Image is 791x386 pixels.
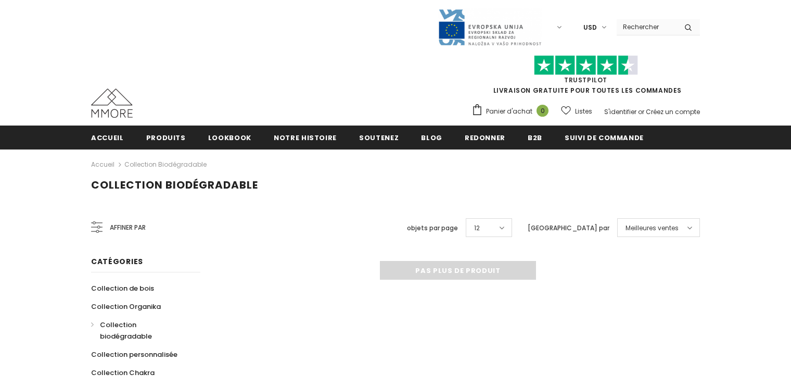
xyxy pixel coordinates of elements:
span: Suivi de commande [565,133,644,143]
a: Redonner [465,126,505,149]
span: Blog [421,133,442,143]
img: Javni Razpis [438,8,542,46]
span: Produits [146,133,186,143]
a: Produits [146,126,186,149]
a: Collection personnalisée [91,345,177,364]
a: S'identifier [604,107,636,116]
a: Suivi de commande [565,126,644,149]
a: B2B [528,126,542,149]
img: Cas MMORE [91,89,133,118]
a: Panier d'achat 0 [471,104,554,119]
a: Accueil [91,126,124,149]
label: [GEOGRAPHIC_DATA] par [528,223,609,233]
span: Meilleures ventes [626,223,679,233]
a: Accueil [91,158,114,171]
span: Collection biodégradable [91,178,258,192]
a: Collection biodégradable [124,160,207,169]
label: objets par page [407,223,458,233]
a: Javni Razpis [438,22,542,31]
img: Faites confiance aux étoiles pilotes [534,55,638,76]
span: soutenez [359,133,399,143]
a: soutenez [359,126,399,149]
a: Listes [561,102,592,120]
a: Collection Chakra [91,364,155,382]
a: TrustPilot [564,76,607,84]
span: Notre histoire [274,133,337,143]
a: Lookbook [208,126,251,149]
span: Catégories [91,256,143,267]
a: Notre histoire [274,126,337,149]
a: Collection de bois [91,279,154,297]
span: Collection personnalisée [91,350,177,359]
input: Search Site [617,19,677,34]
span: 12 [474,223,480,233]
span: Collection Organika [91,302,161,312]
span: Lookbook [208,133,251,143]
a: Collection Organika [91,297,161,316]
span: USD [583,22,597,33]
span: B2B [528,133,542,143]
span: Listes [575,106,592,117]
span: Collection Chakra [91,368,155,378]
span: Redonner [465,133,505,143]
span: Affiner par [110,222,146,233]
span: Collection biodégradable [100,320,152,341]
a: Blog [421,126,442,149]
span: Collection de bois [91,283,154,293]
span: or [638,107,644,116]
span: Accueil [91,133,124,143]
span: LIVRAISON GRATUITE POUR TOUTES LES COMMANDES [471,60,700,95]
span: Panier d'achat [486,106,532,117]
a: Créez un compte [646,107,700,116]
span: 0 [537,105,548,117]
a: Collection biodégradable [91,316,189,345]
